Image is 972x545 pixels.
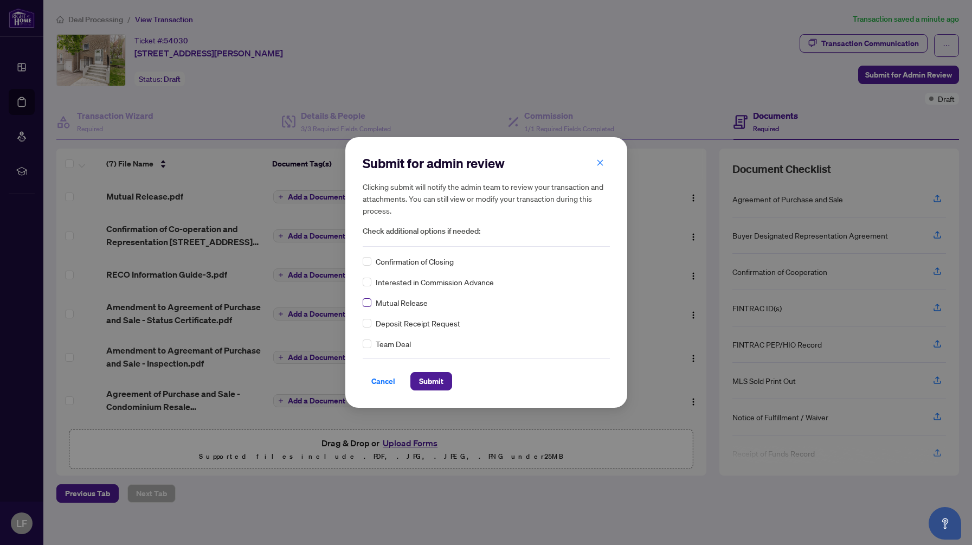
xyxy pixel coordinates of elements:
[363,155,610,172] h2: Submit for admin review
[376,297,428,309] span: Mutual Release
[376,338,411,350] span: Team Deal
[363,181,610,216] h5: Clicking submit will notify the admin team to review your transaction and attachments. You can st...
[410,372,452,390] button: Submit
[376,276,494,288] span: Interested in Commission Advance
[596,159,604,166] span: close
[929,507,961,540] button: Open asap
[363,372,404,390] button: Cancel
[376,255,454,267] span: Confirmation of Closing
[419,373,443,390] span: Submit
[376,317,460,329] span: Deposit Receipt Request
[371,373,395,390] span: Cancel
[363,225,610,238] span: Check additional options if needed:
